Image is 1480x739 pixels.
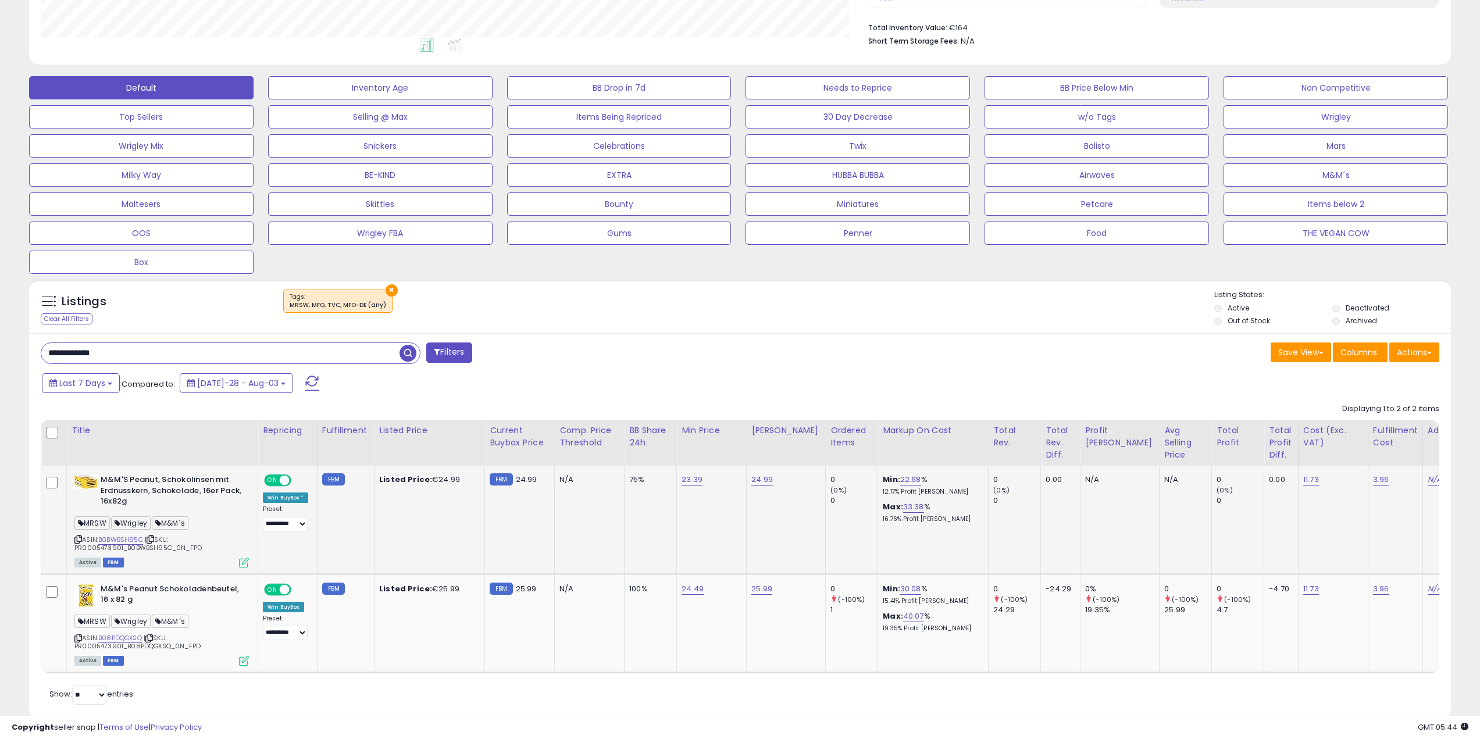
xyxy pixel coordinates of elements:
a: Privacy Policy [151,722,202,733]
small: FBM [322,583,345,595]
a: B0BWBSH95C [98,535,143,545]
small: (-100%) [1001,595,1028,604]
a: 24.49 [682,583,704,595]
button: Selling @ Max [268,105,493,128]
span: Tags : [290,292,386,310]
span: | SKU: PR0005473901_B08PDQGXSQ_0N_FPD [74,633,201,651]
button: Bounty [507,192,732,216]
span: Wrigley [111,516,151,530]
button: Wrigley [1224,105,1448,128]
b: Max: [883,611,903,622]
button: 30 Day Decrease [746,105,970,128]
button: Inventory Age [268,76,493,99]
th: The percentage added to the cost of goods (COGS) that forms the calculator for Min & Max prices. [878,420,989,466]
span: 2025-08-11 05:44 GMT [1418,722,1468,733]
button: BB Drop in 7d [507,76,732,99]
span: Compared to: [122,379,175,390]
b: Total Inventory Value: [868,23,947,33]
button: Top Sellers [29,105,254,128]
button: Filters [426,342,472,363]
a: 24.99 [751,474,773,485]
div: -4.70 [1269,584,1289,594]
button: Mars [1224,134,1448,158]
span: FBM [103,558,124,567]
div: N/A [1085,474,1150,485]
div: 0 [993,495,1040,506]
div: 0 [993,474,1040,485]
span: M&M´s [152,516,188,530]
button: w/o Tags [985,105,1209,128]
div: Profit [PERSON_NAME] [1085,424,1154,449]
a: B08PDQGXSQ [98,633,142,643]
b: Min: [883,474,900,485]
div: Markup on Cost [883,424,983,437]
a: 22.68 [900,474,921,485]
div: N/A [559,584,615,594]
div: Fulfillment [322,424,369,437]
button: THE VEGAN COW [1224,222,1448,245]
div: 75% [629,474,668,485]
li: €164 [868,20,1431,34]
button: Balisto [985,134,1209,158]
a: N/A [1428,583,1442,595]
div: seller snap | | [12,722,202,733]
div: Avg Selling Price [1164,424,1207,461]
p: 15.41% Profit [PERSON_NAME] [883,597,979,605]
div: 0 [830,584,878,594]
span: ON [265,584,280,594]
button: Food [985,222,1209,245]
div: 0 [1217,495,1264,506]
b: Listed Price: [379,474,432,485]
button: Items below 2 [1224,192,1448,216]
label: Active [1228,303,1249,313]
img: 410r0TmuPBL._SL40_.jpg [74,584,98,607]
button: Petcare [985,192,1209,216]
strong: Copyright [12,722,54,733]
button: Airwaves [985,163,1209,187]
div: 0.00 [1046,474,1071,485]
button: Columns [1333,342,1388,362]
button: Snickers [268,134,493,158]
button: Default [29,76,254,99]
a: 11.73 [1303,583,1319,595]
button: × [386,284,398,297]
span: ON [265,476,280,485]
div: Clear All Filters [41,313,92,324]
div: 0 [993,584,1040,594]
div: BB Share 24h. [629,424,672,449]
span: MRSW [74,615,110,628]
div: Win BuyBox [263,602,304,612]
a: 23.39 [682,474,702,485]
button: M&M´s [1224,163,1448,187]
b: M&M's Peanut Schokoladenbeutel, 16 x 82 g [101,584,242,608]
button: Milky Way [29,163,254,187]
div: 24.29 [993,605,1040,615]
small: (-100%) [1224,595,1251,604]
img: 411G9VZvvrL._SL40_.jpg [74,474,98,489]
a: 40.07 [903,611,924,622]
span: Last 7 Days [59,377,105,389]
div: 1 [830,605,878,615]
a: 25.99 [751,583,772,595]
button: Save View [1271,342,1331,362]
b: Short Term Storage Fees: [868,36,959,46]
small: (-100%) [838,595,865,604]
div: 0 [1217,474,1264,485]
div: 0.00 [1269,474,1289,485]
div: 19.35% [1085,605,1159,615]
button: Non Competitive [1224,76,1448,99]
small: FBM [490,473,512,485]
button: Gums [507,222,732,245]
div: Ordered Items [830,424,873,449]
span: MRSW [74,516,110,530]
div: Title [72,424,253,437]
span: OFF [290,476,308,485]
div: Comp. Price Threshold [559,424,619,449]
div: % [883,502,979,523]
button: Needs to Reprice [746,76,970,99]
div: Total Rev. [993,424,1036,449]
a: 33.38 [903,501,924,513]
span: All listings currently available for purchase on Amazon [74,656,101,666]
div: Total Profit [1217,424,1259,449]
small: (-100%) [1093,595,1119,604]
